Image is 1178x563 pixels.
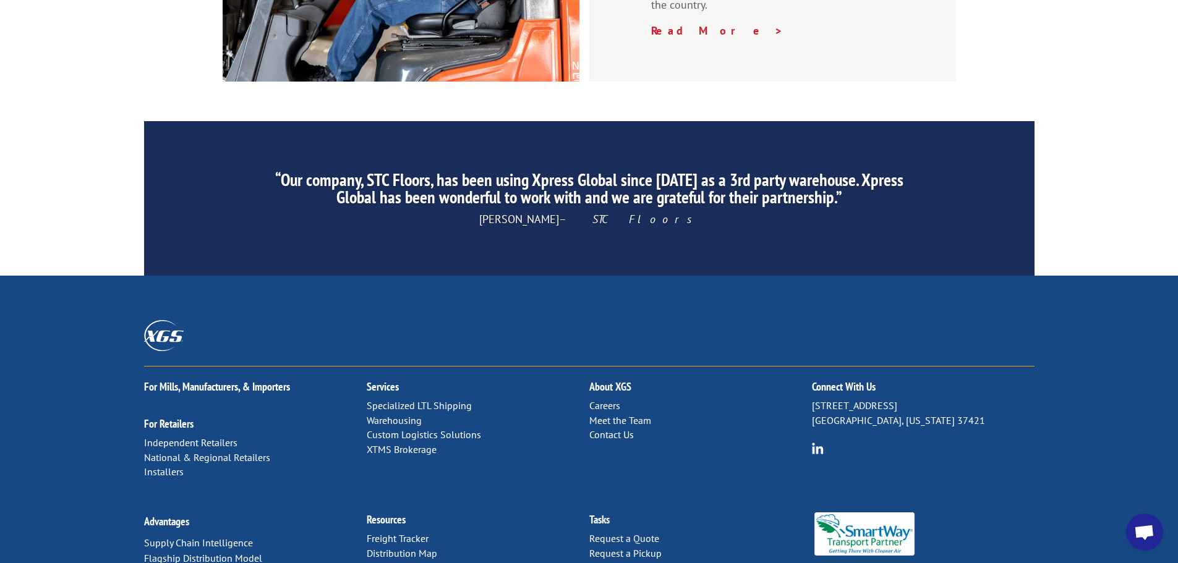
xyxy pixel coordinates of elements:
[367,512,406,527] a: Resources
[1126,514,1163,551] a: Open chat
[589,547,662,559] a: Request a Pickup
[144,536,253,549] a: Supply Chain Intelligence
[144,320,184,350] img: XGS_Logos_ALL_2024_All_White
[812,442,824,454] img: group-6
[589,414,651,426] a: Meet the Team
[367,547,437,559] a: Distribution Map
[651,23,783,38] a: Read More >
[589,428,634,441] a: Contact Us
[589,399,620,412] a: Careers
[812,512,918,556] img: Smartway_Logo
[260,171,918,212] h2: “Our company, STC Floors, has been using Xpress Global since [DATE] as a 3rd party warehouse. Xpr...
[144,417,194,431] a: For Retailers
[367,428,481,441] a: Custom Logistics Solutions
[144,514,189,528] a: Advantages
[812,381,1035,399] h2: Connect With Us
[812,399,1035,428] p: [STREET_ADDRESS] [GEOGRAPHIC_DATA], [US_STATE] 37421
[367,399,472,412] a: Specialized LTL Shipping
[367,443,437,455] a: XTMS Brokerage
[144,436,237,449] a: Independent Retailers
[589,514,812,531] h2: Tasks
[367,379,399,394] a: Services
[589,379,631,394] a: About XGS
[144,451,270,464] a: National & Regional Retailers
[144,379,290,394] a: For Mills, Manufacturers, & Importers
[589,532,659,544] a: Request a Quote
[144,465,184,478] a: Installers
[367,532,429,544] a: Freight Tracker
[479,212,699,226] span: [PERSON_NAME]
[559,212,699,226] em: – STC Floors
[367,414,422,426] a: Warehousing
